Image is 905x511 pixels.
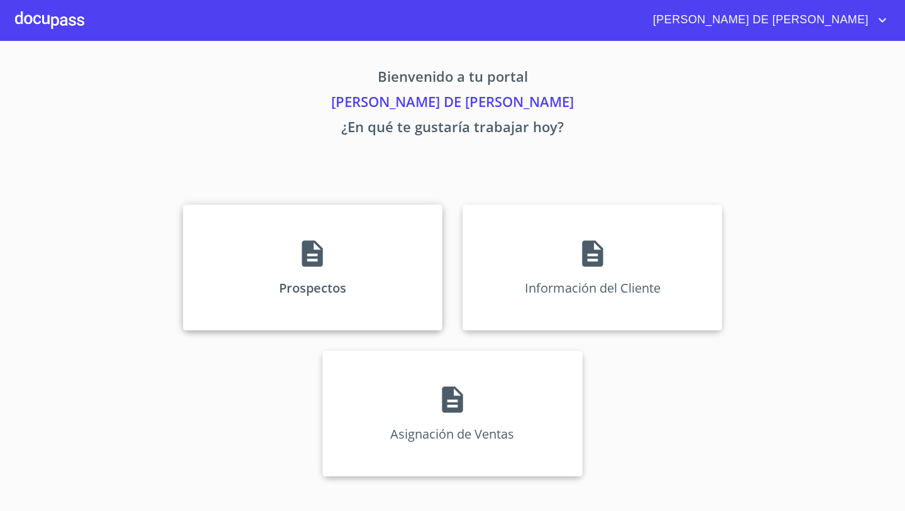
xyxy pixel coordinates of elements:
p: Prospectos [279,279,346,296]
p: Asignación de Ventas [390,425,514,442]
p: Información del Cliente [525,279,661,296]
p: Bienvenido a tu portal [65,66,840,91]
span: [PERSON_NAME] DE [PERSON_NAME] [644,10,875,30]
p: ¿En qué te gustaría trabajar hoy? [65,116,840,142]
p: [PERSON_NAME] DE [PERSON_NAME] [65,91,840,116]
button: account of current user [644,10,890,30]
